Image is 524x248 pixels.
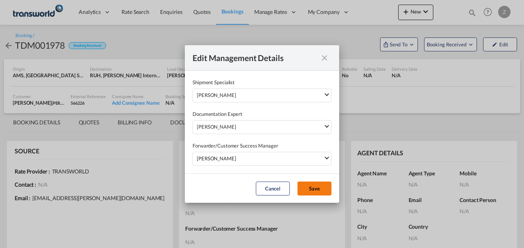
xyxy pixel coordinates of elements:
[197,91,323,99] div: [PERSON_NAME]
[193,88,331,102] md-select: Select Shipment Specialist: Mohammed Shahil mohammed.shahil@transworld.com
[193,53,318,63] div: Edit Management Details
[320,53,329,63] md-icon: icon-close
[185,45,339,203] md-dialog: Shipment SpecialistSelect Shipment ...
[197,155,323,162] div: [PERSON_NAME]
[193,110,331,118] label: Documentation Expert
[8,8,145,16] body: Editor, editor14
[256,182,290,195] button: Cancel
[193,120,331,134] md-select: Select Documentation Expert: Mohammed Shahil mohammed.shahil@transworld.com
[193,152,331,166] md-select: Select Forwarder/Customer Success Manager: Ali Ibrahimmohd.ibrahim@transworld.com
[193,78,331,86] label: Shipment Specialist
[193,142,331,149] label: Forwarder/Customer Success Manager
[197,123,323,131] div: [PERSON_NAME]
[297,182,331,195] button: Save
